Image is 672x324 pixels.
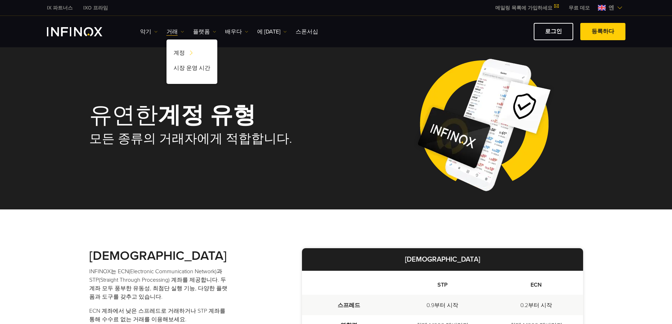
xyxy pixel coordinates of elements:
font: 플랫폼 [193,28,210,35]
a: 인피녹스 메뉴 [563,4,595,12]
font: 등록하다 [592,28,614,35]
a: 메일링 목록에 가입하세요 [490,5,563,11]
font: [DEMOGRAPHIC_DATA] [405,255,480,264]
font: STP [437,281,448,288]
a: 스폰서십 [296,27,318,36]
a: 플랫폼 [193,27,216,36]
font: 배우다 [225,28,242,35]
a: 악기 [140,27,158,36]
font: 유연한 [89,102,158,129]
font: 스폰서십 [296,28,318,35]
a: 에 [DATE] [257,27,287,36]
a: 등록하다 [580,23,625,40]
font: ECN [531,281,542,288]
font: 메일링 목록에 가입하세요 [495,5,552,11]
font: 로그인 [545,28,562,35]
font: 0.9부터 시작 [426,302,458,309]
a: 인피녹스 [42,4,78,12]
font: 무료 데모 [569,5,590,11]
font: 계정 [174,49,185,56]
font: 엔 [609,4,614,11]
font: IXO 프라임 [83,5,108,11]
font: 거래 [167,28,178,35]
a: 시장 운영 시간 [167,62,217,77]
a: 배우다 [225,27,248,36]
font: [DEMOGRAPHIC_DATA] [89,248,227,263]
font: 악기 [140,28,151,35]
font: 스프레드 [338,302,360,309]
font: ECN 계좌에서 낮은 스프레드로 거래하거나 STP 계좌를 통해 수수료 없는 거래를 이용해보세요. [89,307,225,323]
a: 계정 [167,47,217,62]
font: INFINOX는 ECN(Electronic Communication Network)과 STP(Straight Through Processing) 계좌를 제공합니다. 두 계좌 ... [89,268,228,300]
font: IX 파트너스 [47,5,73,11]
font: 에 [DATE] [257,28,280,35]
font: 모든 종류의 거래자에게 적합합니다. [89,131,292,146]
a: 로그인 [534,23,573,40]
font: 시장 운영 시간 [174,65,210,72]
font: 계정 유형 [158,102,256,129]
a: INFINOX 로고 [47,27,119,36]
a: 거래 [167,27,184,36]
font: 0.2부터 시작 [520,302,552,309]
a: 인피녹스 [78,4,113,12]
